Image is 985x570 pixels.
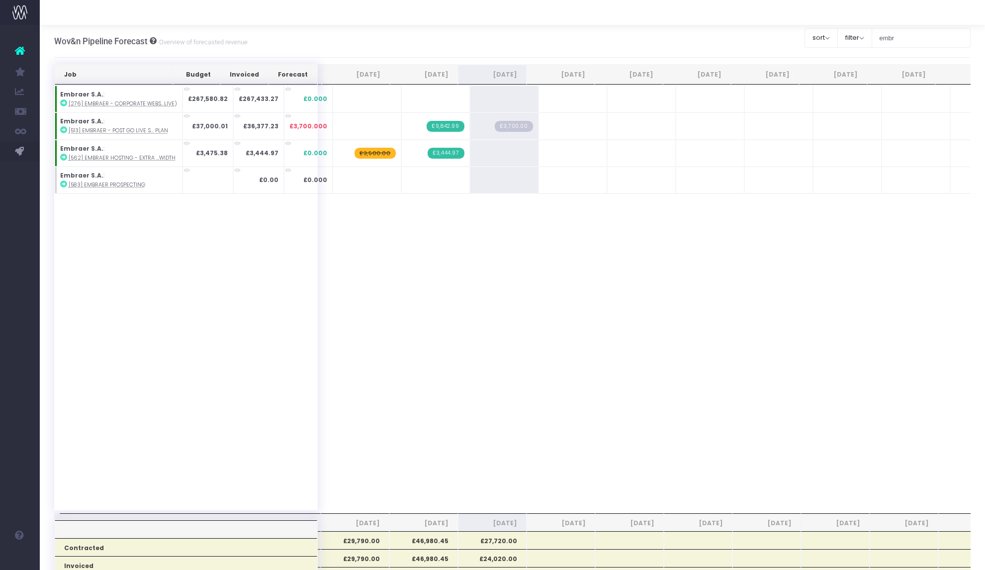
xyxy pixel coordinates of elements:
th: Aug 25: activate to sort column ascending [390,65,458,85]
th: Forecast [269,65,317,85]
td: : [55,167,182,193]
strong: Embraer S.A. [60,171,103,180]
span: [DATE] [742,519,792,528]
th: Invoiced [220,65,269,85]
abbr: [276] Embraer - Corporate website project (live) [69,100,177,107]
img: images/default_profile_image.png [12,550,27,565]
span: [DATE] [330,519,380,528]
th: £24,020.00 [458,549,527,567]
strong: £0.00 [259,176,278,184]
span: Streamtime Invoice: 767 – [562] Embraer hosting - extra bandwidth [428,148,464,159]
span: [DATE] [467,519,517,528]
span: [DATE] [879,519,929,528]
th: Budget [173,65,220,85]
strong: Embraer S.A. [60,117,103,125]
th: Mar 26: activate to sort column ascending [867,65,935,85]
small: Overview of forecasted revenue [157,36,248,46]
span: £0.00 [303,149,323,158]
span: Streamtime Draft Invoice: null – [513] Embraer - Post Go Live support plan [495,121,533,132]
strong: £36,377.23 [243,122,278,130]
button: filter [837,28,872,48]
span: wayahead Revenue Forecast Item [355,148,395,159]
strong: £3,475.38 [196,149,228,157]
strong: £3,444.97 [246,149,278,157]
th: £29,790.00 [321,531,389,549]
td: : [55,86,182,112]
abbr: [513] Embraer - Post Go Live support plan [69,127,168,134]
th: Jan 26: activate to sort column ascending [731,65,799,85]
th: £29,790.00 [321,549,389,567]
th: Oct 25: activate to sort column ascending [527,65,595,85]
th: Contracted [55,538,317,556]
th: Feb 26: activate to sort column ascending [799,65,867,85]
th: £46,980.45 [389,549,458,567]
strong: £267,580.82 [188,95,228,103]
input: Search... [872,28,971,48]
strong: £37,000.01 [192,122,228,130]
span: £0.00 [303,176,323,185]
th: £27,720.00 [458,531,527,549]
span: [DATE] [810,519,860,528]
th: Dec 25: activate to sort column ascending [663,65,731,85]
span: [DATE] [605,519,654,528]
span: £3,700.00 [289,122,323,131]
strong: Embraer S.A. [60,144,103,153]
th: Nov 25: activate to sort column ascending [595,65,663,85]
abbr: [583] embraer prospecting [69,181,145,189]
span: [DATE] [536,519,586,528]
span: Streamtime Invoice: 768 – [513] Embraer - Post Go Live 3 month plan [427,121,464,132]
span: £0.00 [303,95,323,103]
th: Jul 25: activate to sort column ascending [322,65,390,85]
th: Sep 25: activate to sort column ascending [458,65,526,85]
td: : [55,112,182,139]
span: [DATE] [399,519,448,528]
strong: Embraer S.A. [60,90,103,98]
strong: £267,433.27 [239,95,278,103]
abbr: [562] Embraer hosting - extra bandwidth [69,154,176,162]
span: Wov&n Pipeline Forecast [54,36,148,46]
button: sort [805,28,838,48]
th: £46,980.45 [389,531,458,549]
td: : [55,140,182,167]
th: Job: activate to sort column ascending [55,65,173,85]
span: [DATE] [673,519,723,528]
